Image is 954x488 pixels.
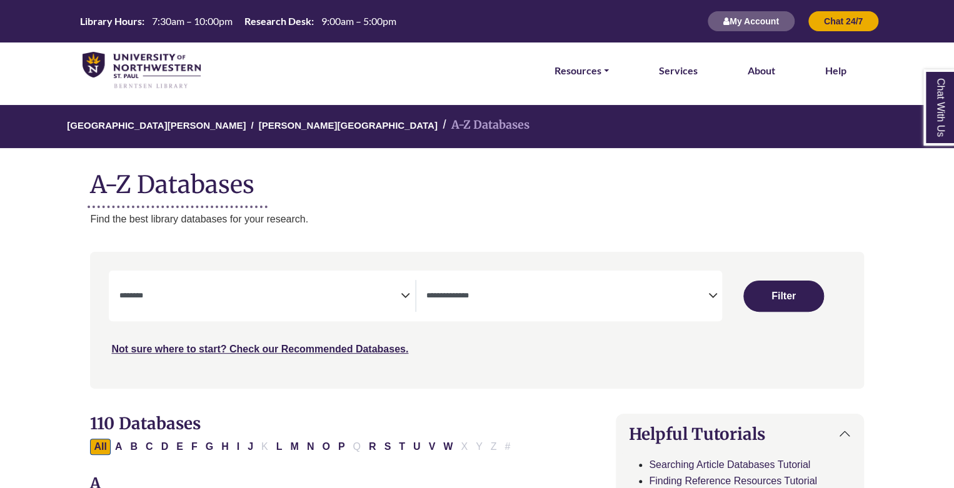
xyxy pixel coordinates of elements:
[202,439,217,455] button: Filter Results G
[439,439,456,455] button: Filter Results W
[75,14,401,29] a: Hours Today
[555,62,609,79] a: Resources
[111,439,126,455] button: Filter Results A
[233,439,243,455] button: Filter Results I
[90,252,863,388] nav: Search filters
[707,11,795,32] button: My Account
[188,439,201,455] button: Filter Results F
[743,281,824,312] button: Submit for Search Results
[126,439,141,455] button: Filter Results B
[365,439,380,455] button: Filter Results R
[239,14,314,27] th: Research Desk:
[83,52,201,89] img: library_home
[321,15,396,27] span: 9:00am – 5:00pm
[152,15,233,27] span: 7:30am – 10:00pm
[244,439,257,455] button: Filter Results J
[303,439,318,455] button: Filter Results N
[90,439,110,455] button: All
[409,439,424,455] button: Filter Results U
[707,16,795,26] a: My Account
[90,441,515,451] div: Alpha-list to filter by first letter of database name
[67,118,246,131] a: [GEOGRAPHIC_DATA][PERSON_NAME]
[273,439,286,455] button: Filter Results L
[426,292,708,302] textarea: Search
[649,476,817,486] a: Finding Reference Resources Tutorial
[808,11,879,32] button: Chat 24/7
[111,344,408,354] a: Not sure where to start? Check our Recommended Databases.
[380,439,394,455] button: Filter Results S
[748,62,775,79] a: About
[75,14,401,26] table: Hours Today
[825,62,846,79] a: Help
[90,161,863,199] h1: A-Z Databases
[158,439,173,455] button: Filter Results D
[90,105,863,148] nav: breadcrumb
[438,116,530,134] li: A-Z Databases
[659,62,698,79] a: Services
[334,439,349,455] button: Filter Results P
[119,292,400,302] textarea: Search
[616,414,863,454] button: Helpful Tutorials
[395,439,409,455] button: Filter Results T
[286,439,302,455] button: Filter Results M
[424,439,439,455] button: Filter Results V
[90,211,863,227] p: Find the best library databases for your research.
[808,16,879,26] a: Chat 24/7
[75,14,145,27] th: Library Hours:
[259,118,438,131] a: [PERSON_NAME][GEOGRAPHIC_DATA]
[649,459,810,470] a: Searching Article Databases Tutorial
[318,439,333,455] button: Filter Results O
[173,439,187,455] button: Filter Results E
[90,413,200,434] span: 110 Databases
[142,439,157,455] button: Filter Results C
[218,439,233,455] button: Filter Results H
